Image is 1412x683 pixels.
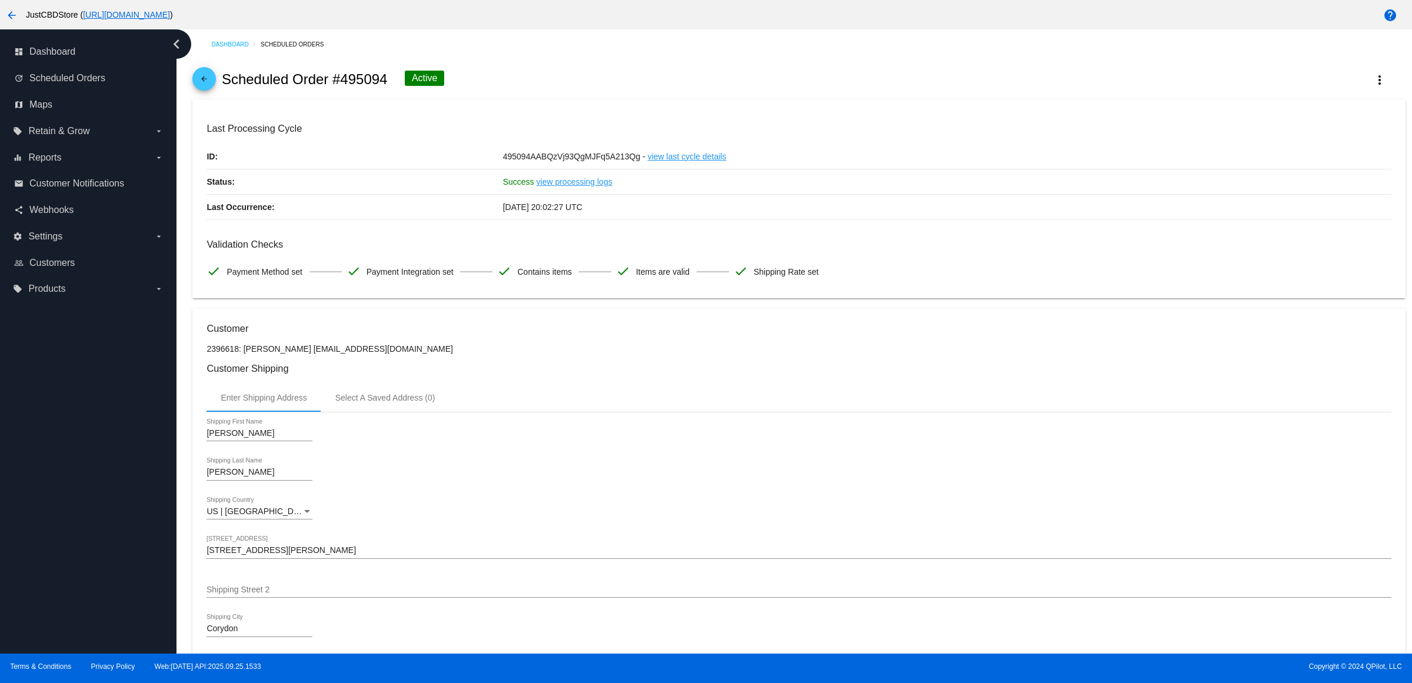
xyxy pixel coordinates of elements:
[636,259,690,284] span: Items are valid
[211,35,261,54] a: Dashboard
[207,468,312,477] input: Shipping Last Name
[13,153,22,162] i: equalizer
[335,393,435,402] div: Select A Saved Address (0)
[14,100,24,109] i: map
[734,264,748,278] mat-icon: check
[29,205,74,215] span: Webhooks
[207,585,1391,595] input: Shipping Street 2
[28,284,65,294] span: Products
[167,35,186,54] i: chevron_left
[10,662,71,671] a: Terms & Conditions
[83,10,170,19] a: [URL][DOMAIN_NAME]
[207,123,1391,134] h3: Last Processing Cycle
[222,71,388,88] h2: Scheduled Order #495094
[1373,73,1387,87] mat-icon: more_vert
[405,71,445,86] div: Active
[197,75,211,89] mat-icon: arrow_back
[13,284,22,294] i: local_offer
[29,73,105,84] span: Scheduled Orders
[28,231,62,242] span: Settings
[29,46,75,57] span: Dashboard
[207,323,1391,334] h3: Customer
[207,144,502,169] p: ID:
[227,259,302,284] span: Payment Method set
[14,254,164,272] a: people_outline Customers
[28,152,61,163] span: Reports
[5,8,19,22] mat-icon: arrow_back
[207,195,502,219] p: Last Occurrence:
[29,258,75,268] span: Customers
[26,10,173,19] span: JustCBDStore ( )
[517,259,572,284] span: Contains items
[14,47,24,56] i: dashboard
[1383,8,1397,22] mat-icon: help
[207,264,221,278] mat-icon: check
[261,35,334,54] a: Scheduled Orders
[207,344,1391,354] p: 2396618: [PERSON_NAME] [EMAIL_ADDRESS][DOMAIN_NAME]
[14,74,24,83] i: update
[29,178,124,189] span: Customer Notifications
[14,179,24,188] i: email
[14,174,164,193] a: email Customer Notifications
[207,169,502,194] p: Status:
[154,153,164,162] i: arrow_drop_down
[207,239,1391,250] h3: Validation Checks
[154,284,164,294] i: arrow_drop_down
[14,95,164,114] a: map Maps
[207,507,311,516] span: US | [GEOGRAPHIC_DATA]
[14,205,24,215] i: share
[14,201,164,219] a: share Webhooks
[503,177,534,186] span: Success
[716,662,1402,671] span: Copyright © 2024 QPilot, LLC
[14,42,164,61] a: dashboard Dashboard
[207,363,1391,374] h3: Customer Shipping
[347,264,361,278] mat-icon: check
[28,126,89,136] span: Retain & Grow
[503,202,582,212] span: [DATE] 20:02:27 UTC
[497,264,511,278] mat-icon: check
[13,126,22,136] i: local_offer
[207,624,312,634] input: Shipping City
[155,662,261,671] a: Web:[DATE] API:2025.09.25.1533
[13,232,22,241] i: settings
[14,258,24,268] i: people_outline
[14,69,164,88] a: update Scheduled Orders
[616,264,630,278] mat-icon: check
[29,99,52,110] span: Maps
[154,126,164,136] i: arrow_drop_down
[207,546,1391,555] input: Shipping Street 1
[537,169,612,194] a: view processing logs
[207,429,312,438] input: Shipping First Name
[503,152,645,161] span: 495094AABQzVj93QgMJFq5A213Qg -
[648,144,727,169] a: view last cycle details
[754,259,819,284] span: Shipping Rate set
[367,259,454,284] span: Payment Integration set
[207,507,312,517] mat-select: Shipping Country
[221,393,307,402] div: Enter Shipping Address
[154,232,164,241] i: arrow_drop_down
[91,662,135,671] a: Privacy Policy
